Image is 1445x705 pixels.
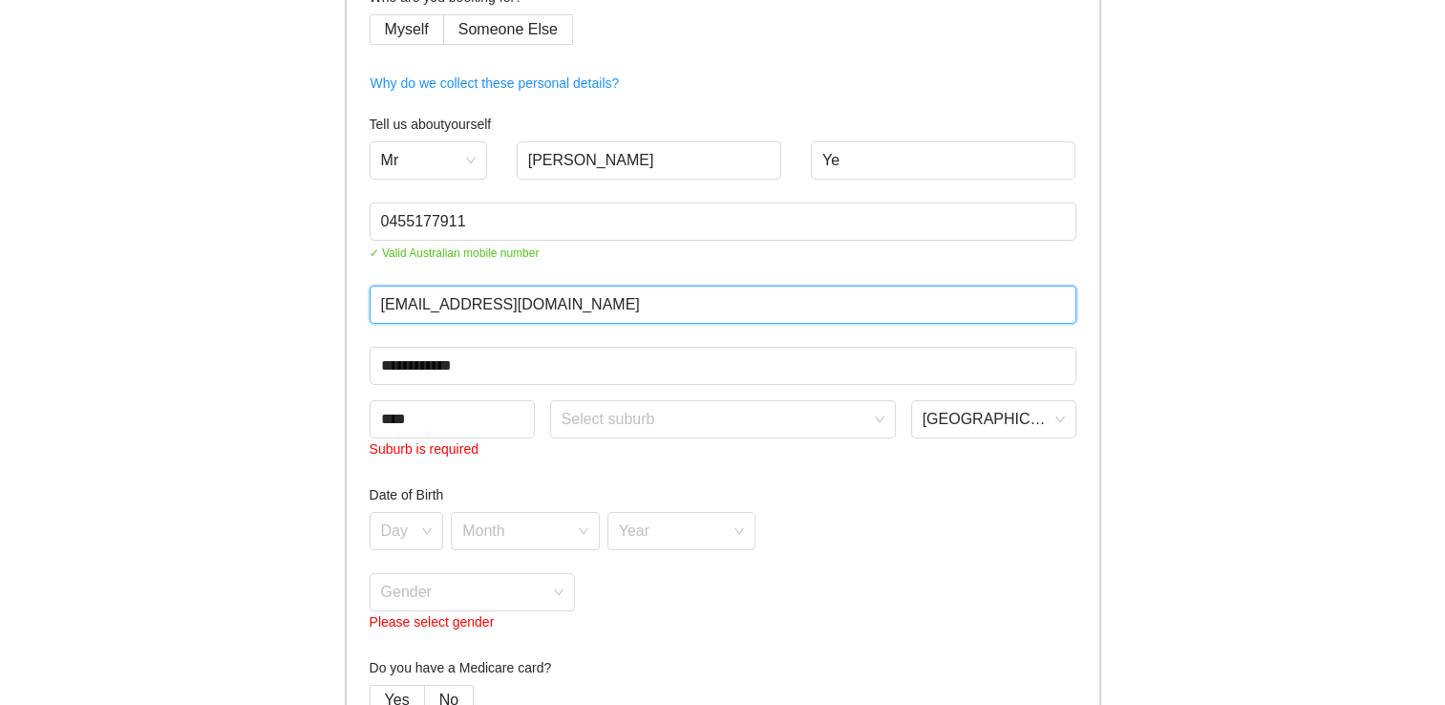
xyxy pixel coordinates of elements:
[517,141,782,180] input: First Name
[370,203,1076,241] input: Phone Number
[381,146,476,175] span: Mr
[370,245,1076,263] span: ✓ Valid Australian mobile number
[370,657,1076,678] h4: Do you have a Medicare card?
[458,21,558,37] span: Someone Else
[370,611,576,632] div: Please select gender
[370,484,1076,505] h4: Date of Birth
[370,286,1076,324] input: Email
[923,405,1065,434] span: New South Wales
[371,73,620,94] span: Why do we collect these personal details?
[370,114,1076,135] h4: Tell us about yourself
[385,21,429,37] span: Myself
[370,68,621,98] button: Why do we collect these personal details?
[811,141,1076,180] input: Last Name
[370,438,1076,459] div: Suburb is required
